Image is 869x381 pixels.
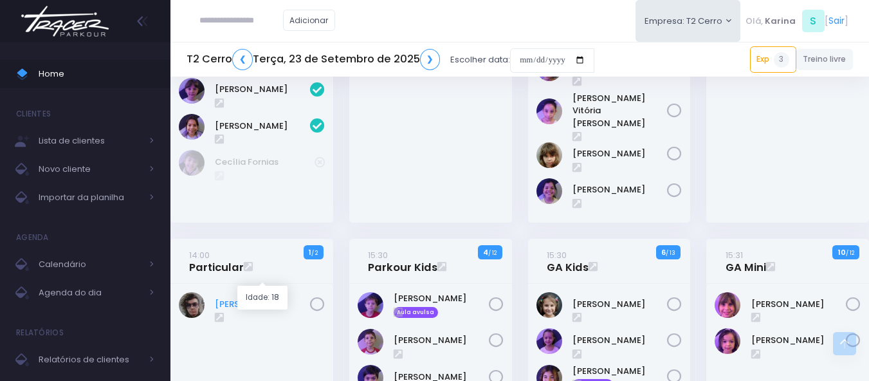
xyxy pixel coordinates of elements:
span: Relatórios de clientes [39,351,142,368]
span: Olá, [746,15,763,28]
span: Home [39,66,154,82]
a: [PERSON_NAME] [215,120,310,133]
small: 14:00 [189,249,210,261]
small: / 13 [666,249,675,257]
a: [PERSON_NAME] [394,292,489,305]
strong: 6 [661,247,666,257]
img: Cecília Fornias Gomes [179,150,205,176]
span: Agenda do dia [39,284,142,301]
img: Emma Líbano [536,328,562,354]
a: Exp3 [750,46,796,72]
small: / 12 [846,249,854,257]
a: Adicionar [283,10,336,31]
a: [PERSON_NAME] [572,147,668,160]
img: Manuela Cardoso [715,292,740,318]
small: 15:31 [726,249,743,261]
small: 15:30 [368,249,388,261]
a: 15:30Parkour Kids [368,248,437,274]
h4: Relatórios [16,320,64,346]
a: [PERSON_NAME] [751,298,846,311]
img: Nina Carletto Barbosa [536,142,562,168]
a: [PERSON_NAME] Vitória [PERSON_NAME] [572,92,668,130]
a: [PERSON_NAME] [572,365,668,378]
a: 15:31GA Mini [726,248,766,274]
a: Treino livre [796,49,854,70]
img: Olívia Martins Gomes [715,328,740,354]
span: Calendário [39,256,142,273]
img: Marina Árju Aragão Abreu [179,114,205,140]
div: Idade: 18 [237,286,288,310]
a: [PERSON_NAME] [215,298,310,311]
span: Aula avulsa [394,307,438,319]
a: [PERSON_NAME] [572,334,668,347]
img: Antonio Abrell Ribeiro [358,329,383,355]
img: André Thormann Poyart [358,292,383,318]
div: [ ] [740,6,853,35]
h5: T2 Cerro Terça, 23 de Setembro de 2025 [187,49,440,70]
span: Importar da planilha [39,189,142,206]
strong: 1 [309,247,311,257]
small: / 2 [311,249,318,257]
a: [PERSON_NAME] [572,183,668,196]
span: Karina [765,15,796,28]
a: 14:00Particular [189,248,244,274]
strong: 10 [838,247,846,257]
div: Escolher data: [187,45,594,75]
a: ❯ [420,49,441,70]
h4: Clientes [16,101,51,127]
a: Cecília Fornias [215,156,315,169]
img: Sofia John [536,178,562,204]
img: Maria Clara Frateschi [179,78,205,104]
span: S [802,10,825,32]
a: Sair [828,14,845,28]
a: [PERSON_NAME] [572,298,668,311]
img: Beatriz Abrell Ribeiro [536,292,562,318]
span: 3 [774,52,789,68]
h4: Agenda [16,225,49,250]
a: [PERSON_NAME] [215,83,310,96]
small: 15:30 [547,249,567,261]
span: Lista de clientes [39,133,142,149]
strong: 4 [483,247,488,257]
img: Fernando Pires Amary [179,292,205,318]
a: ❮ [232,49,253,70]
a: 15:30GA Kids [547,248,589,274]
a: [PERSON_NAME] [751,334,846,347]
span: Novo cliente [39,161,142,178]
img: Maria Vitória Silva Moura [536,98,562,124]
small: / 12 [488,249,497,257]
a: [PERSON_NAME] [394,334,489,347]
